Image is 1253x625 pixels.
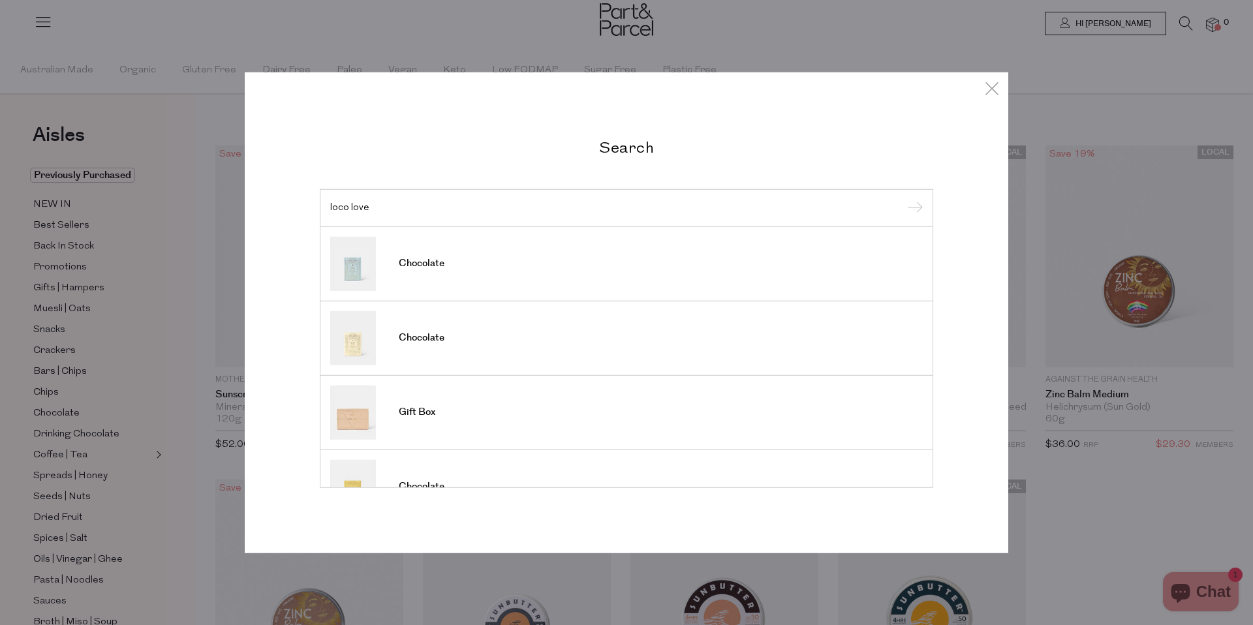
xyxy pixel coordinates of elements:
span: Chocolate [399,331,444,344]
span: Chocolate [399,480,444,493]
input: Search [330,203,923,213]
span: Gift Box [399,406,435,419]
span: Chocolate [399,257,444,270]
h2: Search [320,138,933,157]
img: Chocolate [330,236,376,290]
a: Gift Box [330,385,923,439]
img: Gift Box [330,385,376,439]
img: Chocolate [330,311,376,365]
a: Chocolate [330,236,923,290]
img: Chocolate [330,459,376,513]
a: Chocolate [330,459,923,513]
a: Chocolate [330,311,923,365]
